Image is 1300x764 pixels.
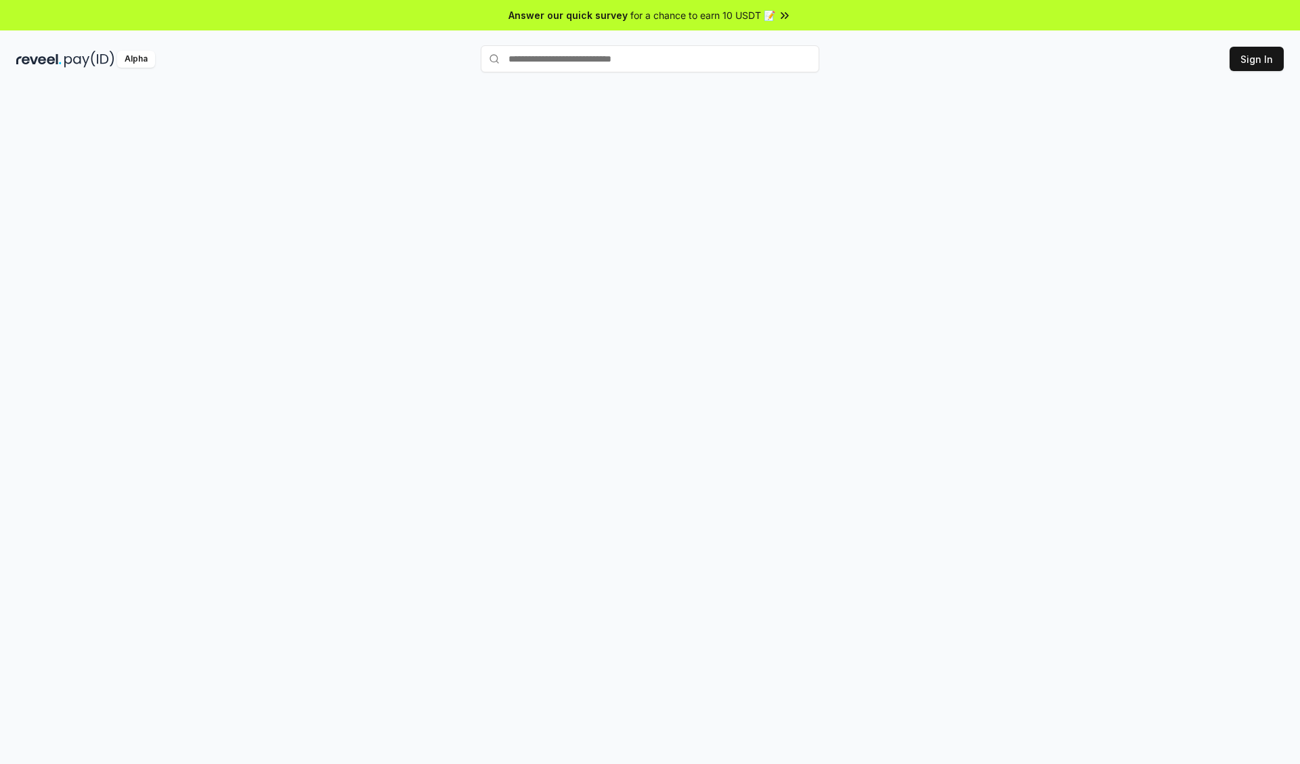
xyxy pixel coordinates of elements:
span: Answer our quick survey [508,8,628,22]
div: Alpha [117,51,155,68]
button: Sign In [1230,47,1284,71]
img: pay_id [64,51,114,68]
img: reveel_dark [16,51,62,68]
span: for a chance to earn 10 USDT 📝 [630,8,775,22]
